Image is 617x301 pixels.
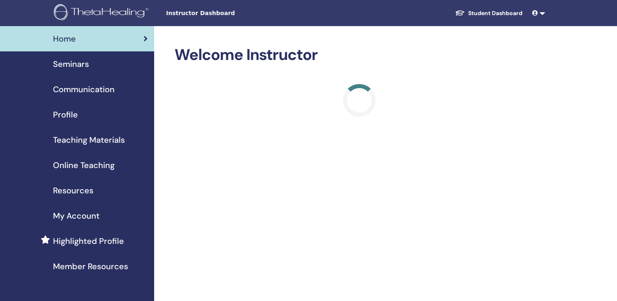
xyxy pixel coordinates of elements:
[53,108,78,121] span: Profile
[53,260,128,272] span: Member Resources
[53,159,115,171] span: Online Teaching
[175,46,544,64] h2: Welcome Instructor
[53,235,124,247] span: Highlighted Profile
[53,83,115,95] span: Communication
[53,184,93,197] span: Resources
[53,58,89,70] span: Seminars
[166,9,288,18] span: Instructor Dashboard
[53,134,125,146] span: Teaching Materials
[455,9,465,16] img: graduation-cap-white.svg
[53,33,76,45] span: Home
[54,4,151,22] img: logo.png
[449,6,529,21] a: Student Dashboard
[53,210,100,222] span: My Account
